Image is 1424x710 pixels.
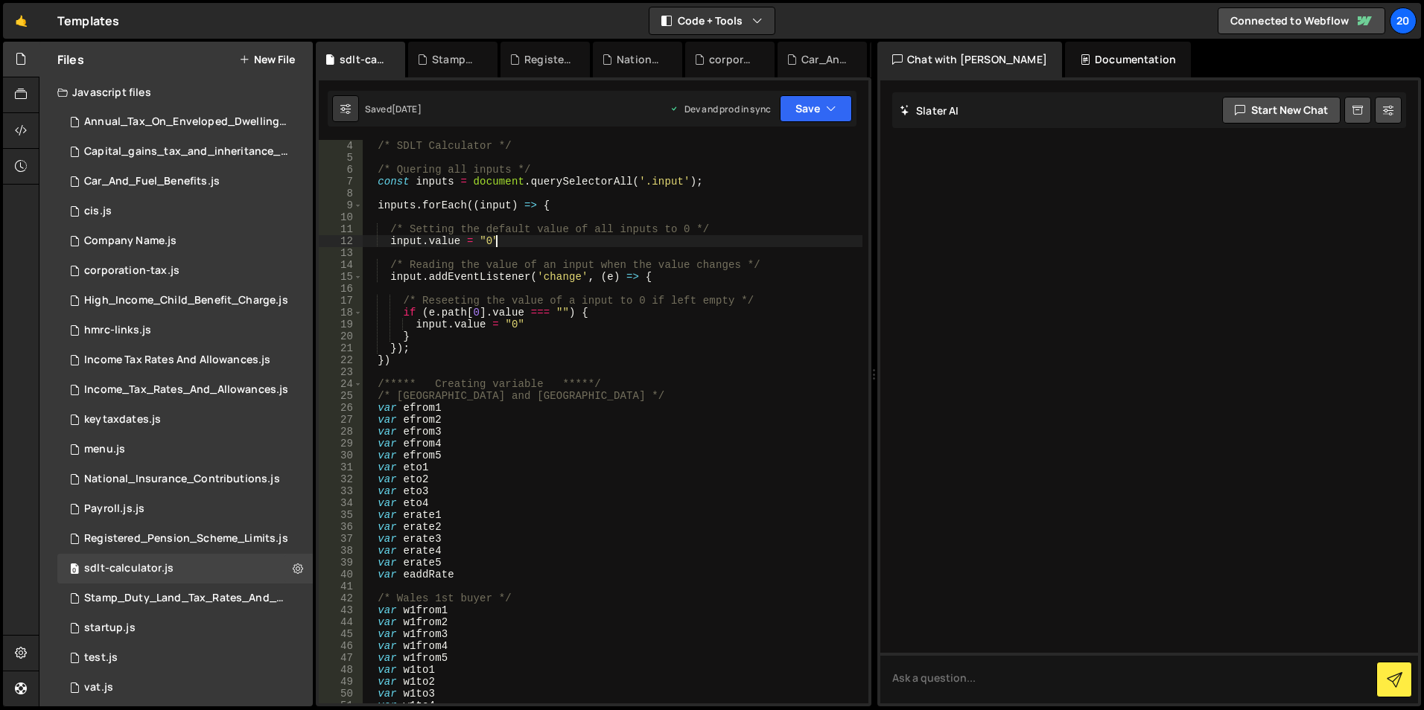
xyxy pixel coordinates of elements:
[319,390,363,402] div: 25
[319,450,363,461] div: 30
[319,330,363,342] div: 20
[319,378,363,390] div: 24
[57,613,313,643] div: 6592/31478.js
[319,152,363,164] div: 5
[39,77,313,107] div: Javascript files
[57,51,84,68] h2: Files
[319,211,363,223] div: 10
[3,3,39,39] a: 🤙
[57,12,119,30] div: Templates
[57,464,313,494] div: 6592/31487.js
[84,443,125,456] div: menu.js
[70,564,79,576] span: 0
[57,375,317,405] div: 6592/31488.js
[84,354,270,367] div: Income Tax Rates And Allowances.js
[57,107,318,137] div: 6592/31492.js
[57,256,313,286] div: 6592/31483.js
[84,621,136,635] div: startup.js
[340,52,387,67] div: sdlt-calculator.js
[84,473,280,486] div: National_Insurance_Contributions.js
[319,164,363,176] div: 6
[524,52,572,67] div: Registered_Pension_Scheme_Limits.js
[57,405,313,435] div: 6592/31480.js
[84,175,220,188] div: Car_And_Fuel_Benefits.js
[365,103,422,115] div: Saved
[57,286,317,316] div: 6592/31489.js
[319,140,363,152] div: 4
[57,345,313,375] div: 6592/12690.js
[319,461,363,473] div: 31
[57,435,313,464] div: 6592/31479.js
[1222,97,1341,124] button: Start new chat
[319,581,363,592] div: 41
[84,264,179,278] div: corporation-tax.js
[319,176,363,188] div: 7
[319,473,363,485] div: 32
[84,681,113,694] div: vat.js
[1390,7,1417,34] a: 20
[319,485,363,497] div: 33
[319,426,363,438] div: 28
[57,226,313,256] div: 6592/39631.js
[319,188,363,199] div: 8
[319,664,363,676] div: 48
[319,688,363,700] div: 50
[84,145,290,159] div: Capital_gains_tax_and_inheritance_tax_rates.js
[84,383,288,397] div: Income_Tax_Rates_And_Allowances.js
[84,502,144,516] div: Payroll.js.js
[319,271,363,283] div: 15
[319,366,363,378] div: 23
[319,283,363,295] div: 16
[57,643,313,673] div: 6592/35154.js
[84,592,290,605] div: Stamp_Duty_Land_Tax_Rates_And_Bandings.js
[84,413,161,426] div: keytaxdates.js
[84,294,288,307] div: High_Income_Child_Benefit_Charge.js
[319,402,363,414] div: 26
[432,52,480,67] div: Stamp_Duty_Land_Tax_Rates_And_Bandings.js
[392,103,422,115] div: [DATE]
[319,354,363,366] div: 22
[780,95,852,122] button: Save
[319,604,363,616] div: 43
[319,545,363,557] div: 38
[617,52,664,67] div: National_Insurance_Contributions.js
[319,497,363,509] div: 34
[57,524,317,554] div: 6592/31486.js
[900,103,959,118] h2: Slater AI
[319,199,363,211] div: 9
[319,533,363,545] div: 37
[84,562,174,575] div: sdlt-calculator.js
[319,259,363,271] div: 14
[319,319,363,330] div: 19
[319,640,363,652] div: 46
[84,324,151,337] div: hmrc-links.js
[319,307,363,319] div: 18
[57,673,313,703] div: 6592/32232.js
[877,42,1062,77] div: Chat with [PERSON_NAME]
[649,7,775,34] button: Code + Tools
[57,554,313,583] div: 6592/31481.js
[319,342,363,354] div: 21
[84,205,112,218] div: cis.js
[319,223,363,235] div: 11
[319,569,363,581] div: 40
[57,137,318,167] div: 6592/31491.js
[57,196,313,226] div: 6592/31484.js
[239,54,295,65] button: New File
[57,583,318,613] div: 6592/31485.js
[1218,7,1385,34] a: Connected to Webflow
[57,316,313,345] div: 6592/31482.js
[319,628,363,640] div: 45
[319,235,363,247] div: 12
[319,652,363,664] div: 47
[319,509,363,521] div: 35
[319,247,363,259] div: 13
[57,167,313,196] div: 6592/31490.js
[84,115,290,129] div: Annual_Tax_On_Enveloped_Dwellings_Rates.js
[319,676,363,688] div: 49
[84,651,118,665] div: test.js
[801,52,849,67] div: Car_And_Fuel_Benefits.js
[84,234,177,248] div: Company Name.js
[84,532,288,546] div: Registered_Pension_Scheme_Limits.js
